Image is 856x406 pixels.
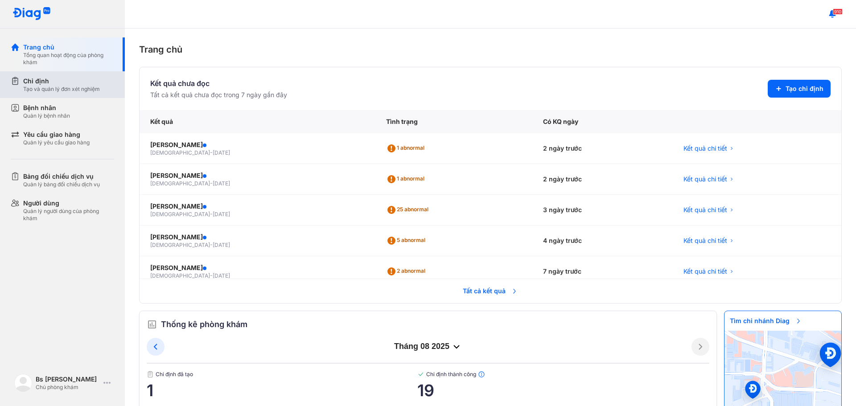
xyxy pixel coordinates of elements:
div: Tạo và quản lý đơn xét nghiệm [23,86,100,93]
div: tháng 08 2025 [165,341,691,352]
div: Kết quả [140,110,375,133]
span: - [210,272,213,279]
div: Bs [PERSON_NAME] [36,375,100,384]
div: Trang chủ [23,43,114,52]
div: Tất cả kết quả chưa đọc trong 7 ngày gần đây [150,90,287,99]
span: [DATE] [213,180,230,187]
span: Tất cả kết quả [457,281,523,301]
div: [PERSON_NAME] [150,140,365,149]
span: 910 [833,8,843,15]
img: logo [14,374,32,392]
div: [PERSON_NAME] [150,202,365,211]
span: [DEMOGRAPHIC_DATA] [150,180,210,187]
span: - [210,149,213,156]
span: [DEMOGRAPHIC_DATA] [150,149,210,156]
img: document.50c4cfd0.svg [147,371,154,378]
div: 1 abnormal [386,172,428,186]
div: Bảng đối chiếu dịch vụ [23,172,100,181]
div: 7 ngày trước [532,256,673,287]
span: Kết quả chi tiết [683,267,727,276]
span: Chỉ định thành công [417,371,709,378]
span: [DATE] [213,272,230,279]
div: 5 abnormal [386,234,429,248]
div: Quản lý người dùng của phòng khám [23,208,114,222]
span: Thống kê phòng khám [161,318,247,331]
div: Người dùng [23,199,114,208]
span: - [210,211,213,217]
div: 25 abnormal [386,203,432,217]
span: 1 [147,381,417,399]
span: [DATE] [213,149,230,156]
span: Tạo chỉ định [786,84,823,93]
span: [DEMOGRAPHIC_DATA] [150,211,210,217]
span: 19 [417,381,709,399]
div: Tình trạng [375,110,532,133]
div: 2 abnormal [386,264,429,279]
div: Chỉ định [23,77,100,86]
span: Kết quả chi tiết [683,205,727,214]
img: checked-green.01cc79e0.svg [417,371,424,378]
div: [PERSON_NAME] [150,263,365,272]
img: logo [12,7,51,21]
div: Chủ phòng khám [36,384,100,391]
div: Có KQ ngày [532,110,673,133]
span: Tìm chi nhánh Diag [724,311,807,331]
span: Kết quả chi tiết [683,236,727,245]
img: order.5a6da16c.svg [147,319,157,330]
span: [DEMOGRAPHIC_DATA] [150,272,210,279]
div: 2 ngày trước [532,133,673,164]
span: Kết quả chi tiết [683,144,727,153]
img: info.7e716105.svg [478,371,485,378]
div: Yêu cầu giao hàng [23,130,90,139]
div: Quản lý yêu cầu giao hàng [23,139,90,146]
div: 2 ngày trước [532,164,673,195]
span: Kết quả chi tiết [683,175,727,184]
div: Quản lý bệnh nhân [23,112,70,119]
span: [DATE] [213,211,230,217]
div: 1 abnormal [386,141,428,156]
div: Trang chủ [139,43,842,56]
span: Chỉ định đã tạo [147,371,417,378]
div: Kết quả chưa đọc [150,78,287,89]
div: [PERSON_NAME] [150,171,365,180]
div: Quản lý bảng đối chiếu dịch vụ [23,181,100,188]
button: Tạo chỉ định [768,80,831,98]
div: Tổng quan hoạt động của phòng khám [23,52,114,66]
div: [PERSON_NAME] [150,233,365,242]
span: [DEMOGRAPHIC_DATA] [150,242,210,248]
div: 4 ngày trước [532,226,673,256]
div: 3 ngày trước [532,195,673,226]
span: - [210,242,213,248]
span: - [210,180,213,187]
div: Bệnh nhân [23,103,70,112]
span: [DATE] [213,242,230,248]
